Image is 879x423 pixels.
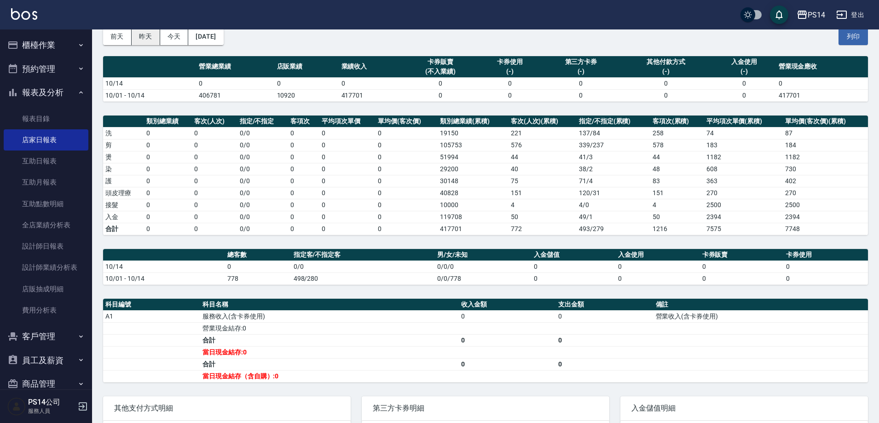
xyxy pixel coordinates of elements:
td: 0 [478,89,542,101]
td: 339 / 237 [577,139,650,151]
td: 417701 [339,89,404,101]
td: 0 / 0 [237,127,289,139]
td: 營業現金結存:0 [200,322,459,334]
td: 0 [192,139,237,151]
td: 417701 [438,223,508,235]
div: (-) [622,67,709,76]
table: a dense table [103,299,868,382]
td: 151 [650,187,704,199]
th: 店販業績 [275,56,339,78]
th: 類別總業績(累積) [438,116,508,127]
td: 0 [556,310,653,322]
td: 0 [376,187,438,199]
td: 576 [509,139,577,151]
td: 0 [144,163,192,175]
td: 41 / 3 [577,151,650,163]
td: 當日現金結存（含自購）:0 [200,370,459,382]
td: 10/14 [103,77,197,89]
td: 0 [197,77,275,89]
td: 0 [532,261,616,272]
td: 7575 [704,223,783,235]
div: (-) [480,67,540,76]
td: 48 [650,163,704,175]
a: 店家日報表 [4,129,88,151]
th: 卡券販賣 [700,249,784,261]
th: 業績收入 [339,56,404,78]
a: 報表目錄 [4,108,88,129]
td: 0 [404,77,478,89]
td: 0 [616,261,700,272]
td: 0 [478,77,542,89]
td: 1216 [650,223,704,235]
td: 0 [288,175,319,187]
button: 報表及分析 [4,81,88,104]
td: 406781 [197,89,275,101]
td: 4 / 0 [577,199,650,211]
td: 44 [509,151,577,163]
td: 0 [144,211,192,223]
div: (-) [714,67,774,76]
td: 0 [288,187,319,199]
td: 0 [288,223,319,235]
table: a dense table [103,116,868,235]
td: 83 [650,175,704,187]
td: 0 [144,151,192,163]
td: 10/01 - 10/14 [103,272,225,284]
td: 2500 [783,199,868,211]
div: 卡券使用 [480,57,540,67]
td: 0 [192,163,237,175]
a: 互助日報表 [4,151,88,172]
div: 卡券販賣 [406,57,475,67]
td: 0 / 0 [237,211,289,223]
td: 0/0/0 [435,261,532,272]
td: 0 [144,223,192,235]
td: 120 / 31 [577,187,650,199]
td: 護 [103,175,144,187]
td: 4 [650,199,704,211]
button: 預約管理 [4,57,88,81]
td: 0 [376,163,438,175]
td: 1182 [783,151,868,163]
td: 10/14 [103,261,225,272]
td: 0 [319,127,376,139]
img: Logo [11,8,37,20]
td: 417701 [776,89,868,101]
td: 51994 [438,151,508,163]
th: 卡券使用 [784,249,868,261]
td: 0 [404,89,478,101]
table: a dense table [103,249,868,285]
td: 71 / 4 [577,175,650,187]
td: 0 [376,151,438,163]
th: 單均價(客次價)(累積) [783,116,868,127]
td: 10000 [438,199,508,211]
td: 燙 [103,151,144,163]
td: 0 [376,223,438,235]
a: 費用分析表 [4,300,88,321]
td: 2500 [704,199,783,211]
img: Person [7,397,26,416]
th: 客項次(累積) [650,116,704,127]
td: 0 [784,272,868,284]
button: 商品管理 [4,372,88,396]
td: 0 [275,77,339,89]
td: 0 / 0 [237,187,289,199]
td: 0/0 [291,261,435,272]
td: 38 / 2 [577,163,650,175]
td: 0 [192,187,237,199]
td: 當日現金結存:0 [200,346,459,358]
td: 0/0/778 [435,272,532,284]
div: 其他付款方式 [622,57,709,67]
td: 0 [192,127,237,139]
th: 客次(人次) [192,116,237,127]
td: 29200 [438,163,508,175]
td: 0 [288,199,319,211]
th: 入金儲值 [532,249,616,261]
td: 0 [376,199,438,211]
td: 0 [192,151,237,163]
td: 0 [712,77,776,89]
span: 入金儲值明細 [631,404,857,413]
td: 0 [376,127,438,139]
td: 合計 [200,334,459,346]
td: A1 [103,310,200,322]
td: 50 [509,211,577,223]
